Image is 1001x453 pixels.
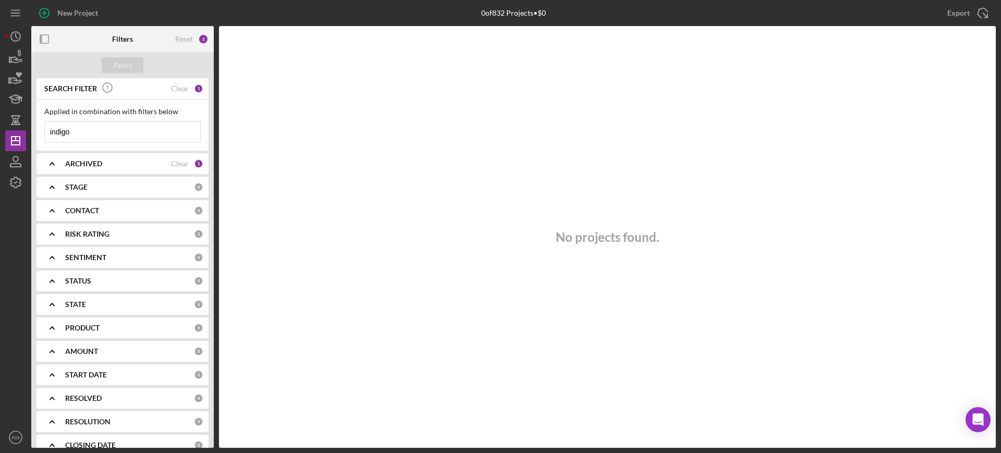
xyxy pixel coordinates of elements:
div: 0 [194,370,203,379]
div: 0 of 832 Projects • $0 [481,9,546,17]
div: 0 [194,300,203,309]
div: 0 [194,417,203,426]
div: 0 [194,276,203,286]
b: RISK RATING [65,230,109,238]
div: Applied in combination with filters below [44,107,201,116]
div: Clear [171,84,189,93]
b: Filters [112,35,133,43]
text: RM [12,435,20,440]
b: ARCHIVED [65,160,102,168]
b: AMOUNT [65,347,98,356]
div: 1 [194,84,203,93]
div: 0 [194,347,203,356]
b: SEARCH FILTER [44,84,97,93]
div: 0 [194,394,203,403]
div: 0 [194,182,203,192]
div: Apply [113,57,132,73]
b: CONTACT [65,206,99,215]
button: Apply [102,57,143,73]
h3: No projects found. [556,230,659,244]
div: 0 [194,206,203,215]
b: PRODUCT [65,324,100,332]
b: STATUS [65,277,91,285]
b: STATE [65,300,86,309]
button: RM [5,427,26,448]
div: 0 [194,253,203,262]
div: New Project [57,3,98,23]
b: RESOLUTION [65,418,111,426]
b: START DATE [65,371,107,379]
div: 0 [194,440,203,450]
b: STAGE [65,183,88,191]
b: SENTIMENT [65,253,106,262]
div: Open Intercom Messenger [966,407,991,432]
button: New Project [31,3,108,23]
div: 0 [194,229,203,239]
b: RESOLVED [65,394,102,402]
div: Export [947,3,970,23]
b: CLOSING DATE [65,441,116,449]
div: Reset [175,35,193,43]
div: 1 [194,159,203,168]
div: Clear [171,160,189,168]
div: 2 [198,34,209,44]
button: Export [937,3,996,23]
div: 0 [194,323,203,333]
